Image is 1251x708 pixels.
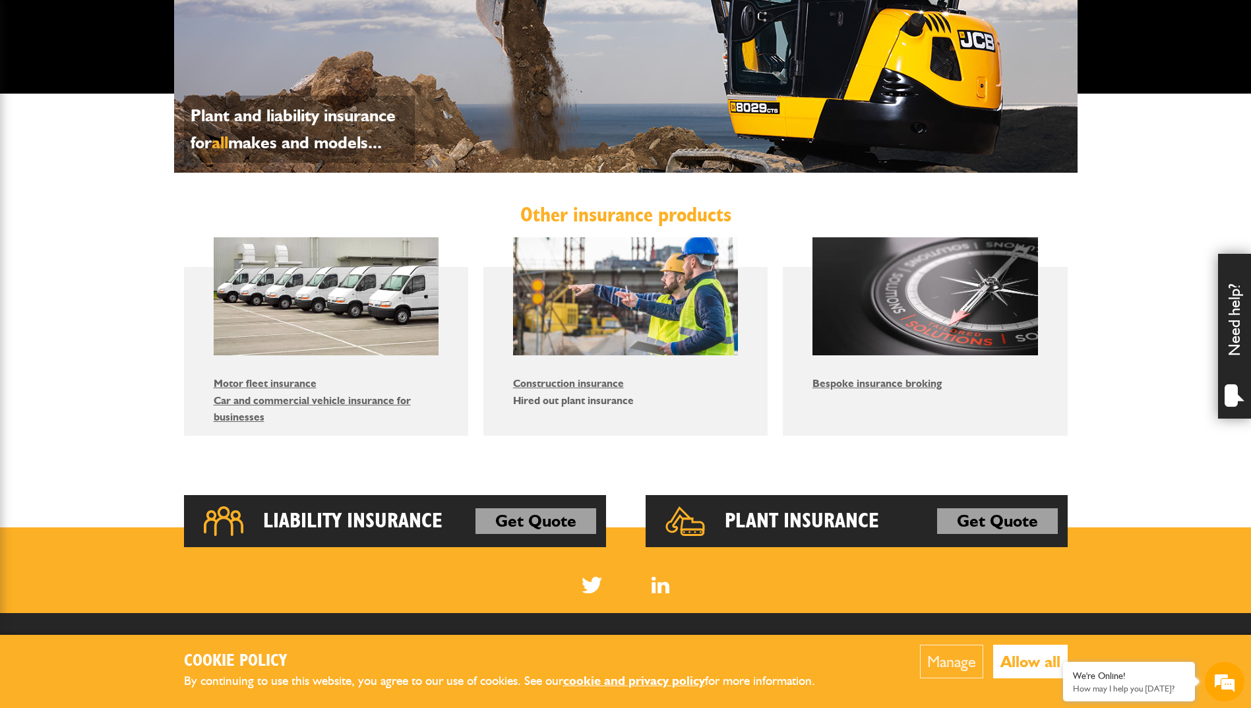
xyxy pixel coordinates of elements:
div: Need help? [1218,254,1251,419]
a: Bespoke insurance broking [812,377,942,390]
img: Linked In [652,577,669,593]
h2: Liability Insurance [263,508,442,535]
h2: Plant Insurance [725,508,879,535]
input: Enter your last name [17,122,241,151]
h2: Cookie Policy [184,651,837,672]
img: d_20077148190_company_1631870298795_20077148190 [22,73,55,92]
a: Car and commercial vehicle insurance for businesses [214,394,411,424]
button: Allow all [993,645,1068,678]
p: Plant and liability insurance for makes and models... [191,102,408,156]
div: Minimize live chat window [216,7,248,38]
a: Get Quote [475,508,596,535]
button: Manage [920,645,983,678]
img: Twitter [582,577,602,593]
span: all [212,132,228,153]
a: LinkedIn [652,577,669,593]
h2: Other insurance products [184,202,1068,227]
a: cookie and privacy policy [563,673,705,688]
img: Construction insurance [513,237,739,355]
a: Construction insurance [513,377,624,390]
input: Enter your phone number [17,200,241,229]
textarea: Type your message and hit 'Enter' [17,239,241,395]
img: Motor fleet insurance [214,237,439,355]
p: By continuing to use this website, you agree to our use of cookies. See our for more information. [184,671,837,692]
a: Motor fleet insurance [214,377,317,390]
em: Start Chat [179,406,239,424]
a: Get Quote [937,508,1058,535]
a: Hired out plant insurance [513,394,634,407]
input: Enter your email address [17,161,241,190]
p: How may I help you today? [1073,684,1185,693]
img: Bespoke insurance broking [812,237,1038,355]
div: We're Online! [1073,670,1185,682]
a: 0800 141 2877 [942,634,1078,659]
div: Chat with us now [69,74,222,91]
